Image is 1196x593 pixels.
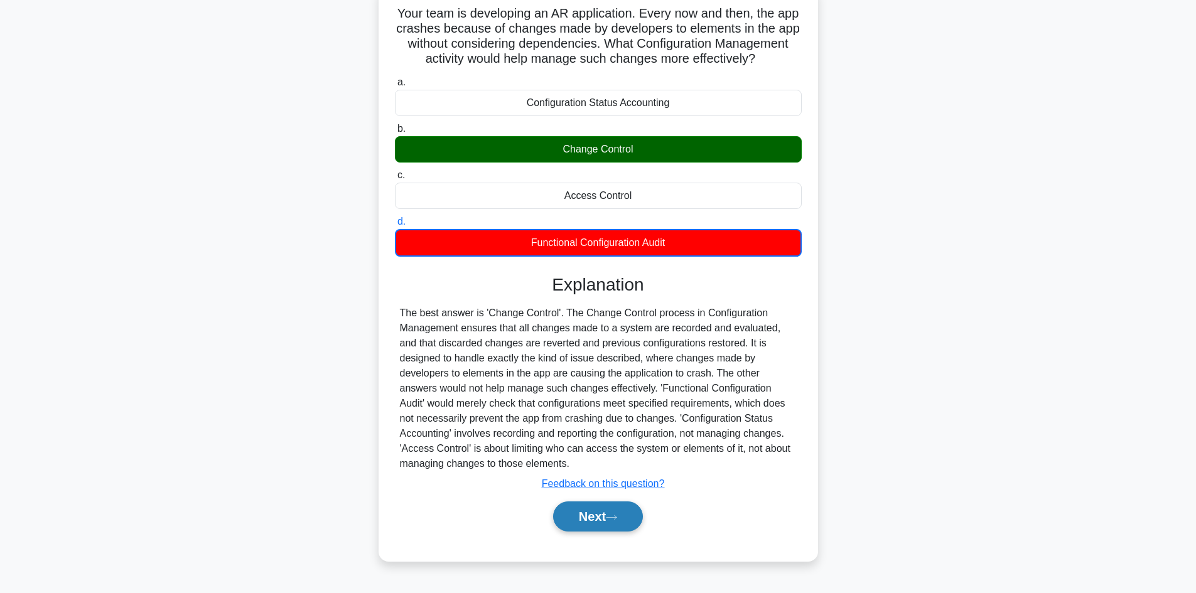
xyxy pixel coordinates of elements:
[553,501,643,532] button: Next
[402,274,794,296] h3: Explanation
[395,136,802,163] div: Change Control
[397,169,405,180] span: c.
[395,229,802,257] div: Functional Configuration Audit
[397,77,406,87] span: a.
[395,90,802,116] div: Configuration Status Accounting
[397,216,406,227] span: d.
[394,6,803,67] h5: Your team is developing an AR application. Every now and then, the app crashes because of changes...
[542,478,665,489] a: Feedback on this question?
[400,306,797,471] div: The best answer is 'Change Control'. The Change Control process in Configuration Management ensur...
[395,183,802,209] div: Access Control
[397,123,406,134] span: b.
